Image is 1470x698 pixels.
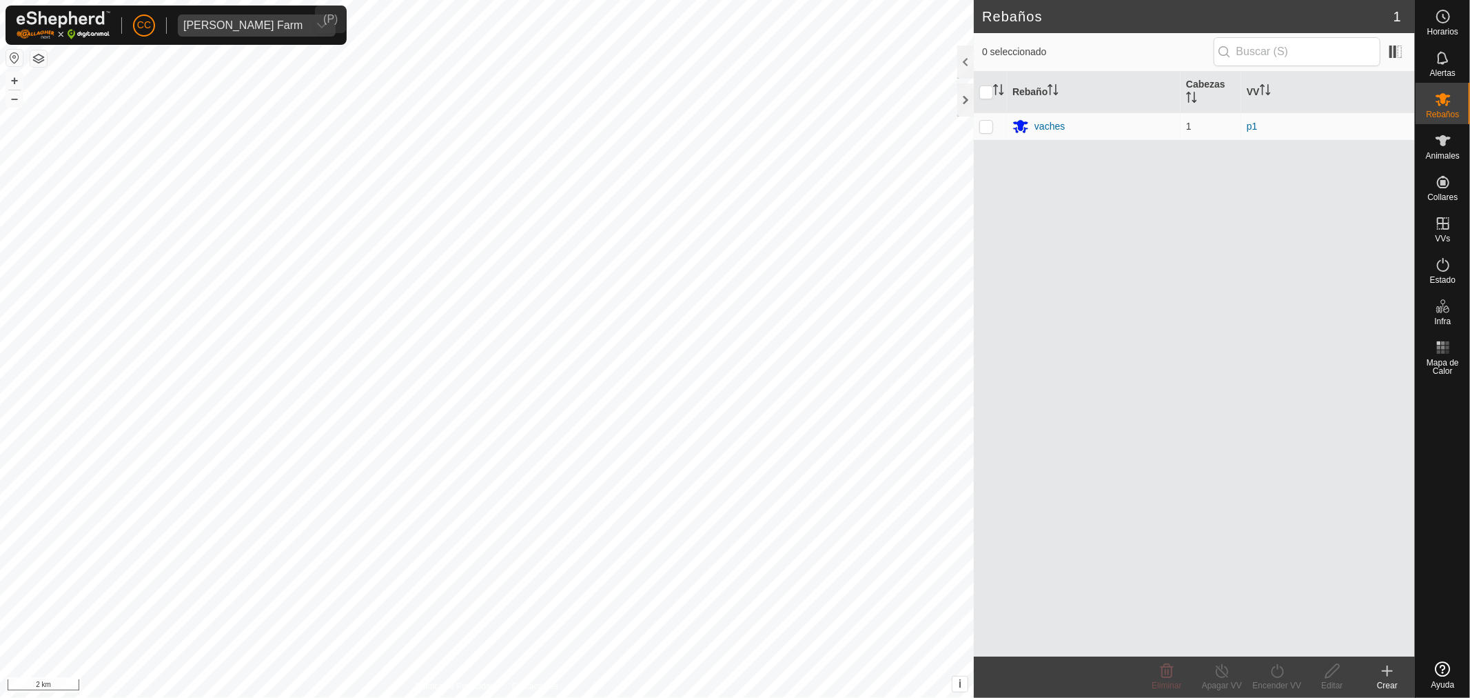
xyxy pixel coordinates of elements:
button: + [6,72,23,89]
a: p1 [1247,121,1258,132]
a: Política de Privacidad [416,680,495,692]
span: Rebaños [1426,110,1459,119]
span: CC [137,18,151,32]
span: Alertas [1430,69,1456,77]
div: Encender VV [1249,679,1305,692]
a: Ayuda [1416,656,1470,695]
span: Alarcia Monja Farm [178,14,308,37]
h2: Rebaños [982,8,1394,25]
p-sorticon: Activar para ordenar [1048,86,1059,97]
button: – [6,90,23,107]
p-sorticon: Activar para ordenar [993,86,1004,97]
div: Crear [1360,679,1415,692]
div: vaches [1034,119,1065,134]
img: Logo Gallagher [17,11,110,39]
span: Mapa de Calor [1419,359,1467,375]
span: VVs [1435,235,1450,243]
span: 1 [1186,121,1192,132]
a: Contáctenos [512,680,558,692]
p-sorticon: Activar para ordenar [1186,94,1197,105]
span: i [959,678,961,690]
div: dropdown trigger [308,14,336,37]
p-sorticon: Activar para ordenar [1260,86,1271,97]
div: [PERSON_NAME] Farm [183,20,303,31]
button: Capas del Mapa [30,50,47,67]
th: VV [1241,72,1415,113]
span: Collares [1427,193,1458,201]
span: Eliminar [1152,681,1181,690]
span: Ayuda [1431,681,1455,689]
span: 1 [1394,6,1401,27]
span: Animales [1426,152,1460,160]
th: Rebaño [1007,72,1181,113]
button: Restablecer Mapa [6,50,23,66]
input: Buscar (S) [1214,37,1380,66]
button: i [952,677,968,692]
div: Editar [1305,679,1360,692]
th: Cabezas [1181,72,1241,113]
span: 0 seleccionado [982,45,1214,59]
div: Apagar VV [1194,679,1249,692]
span: Estado [1430,276,1456,284]
span: Horarios [1427,28,1458,36]
span: Infra [1434,317,1451,326]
